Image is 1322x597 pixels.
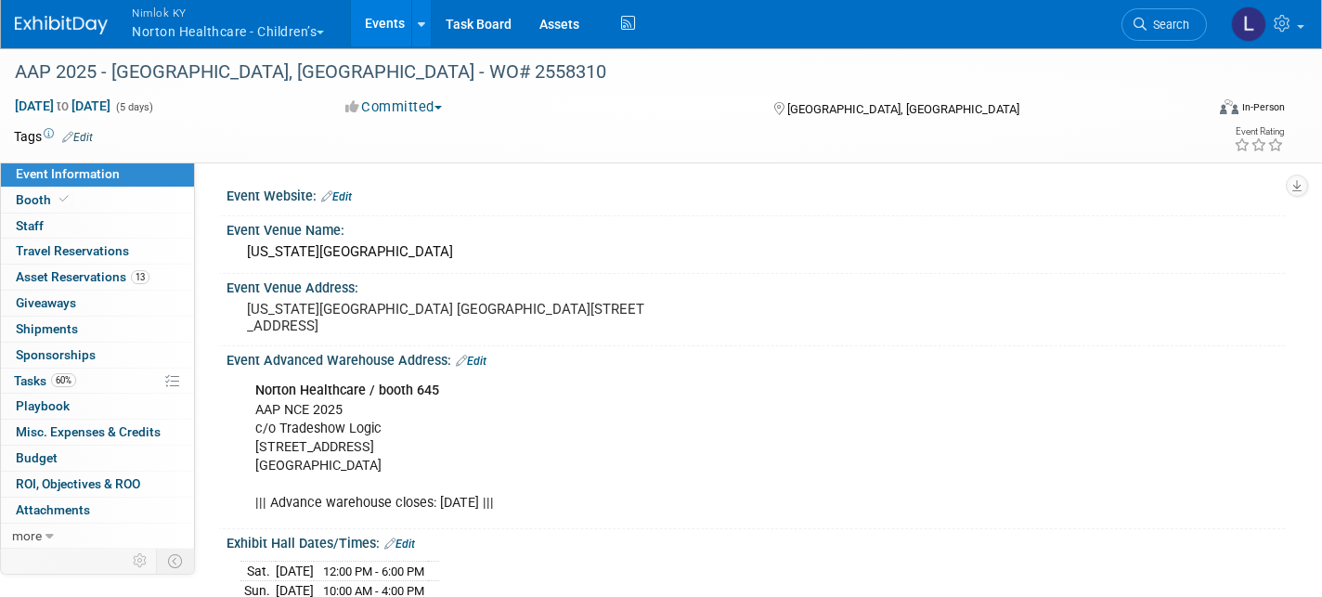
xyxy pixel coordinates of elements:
img: Luc Schaefer [1231,6,1266,42]
span: Attachments [16,502,90,517]
a: Shipments [1,317,194,342]
a: Edit [62,131,93,144]
td: Personalize Event Tab Strip [124,549,157,573]
a: Event Information [1,162,194,187]
div: In-Person [1241,100,1285,114]
button: Committed [339,97,449,117]
b: Norton Healthcare / booth 645 [255,383,439,398]
a: Giveaways [1,291,194,316]
td: [DATE] [276,561,314,581]
span: Misc. Expenses & Credits [16,424,161,439]
span: Booth [16,192,72,207]
div: AAP 2025 - [GEOGRAPHIC_DATA], [GEOGRAPHIC_DATA] - WO# 2558310 [8,56,1176,89]
span: (5 days) [114,101,153,113]
td: Sat. [240,561,276,581]
img: Format-Inperson.png [1220,99,1238,114]
span: 60% [51,373,76,387]
a: Misc. Expenses & Credits [1,420,194,445]
span: Asset Reservations [16,269,149,284]
div: Event Advanced Warehouse Address: [227,346,1285,370]
div: AAP NCE 2025 c/o Tradeshow Logic [STREET_ADDRESS] [GEOGRAPHIC_DATA] ||| Advance warehouse closes:... [242,372,1081,522]
span: [DATE] [DATE] [14,97,111,114]
a: Budget [1,446,194,471]
a: Attachments [1,498,194,523]
img: ExhibitDay [15,16,108,34]
span: more [12,528,42,543]
div: Event Venue Address: [227,274,1285,297]
div: [US_STATE][GEOGRAPHIC_DATA] [240,238,1271,266]
a: Edit [456,355,486,368]
div: Exhibit Hall Dates/Times: [227,529,1285,553]
a: more [1,524,194,549]
td: Toggle Event Tabs [157,549,195,573]
span: Shipments [16,321,78,336]
a: Tasks60% [1,369,194,394]
span: Sponsorships [16,347,96,362]
span: Playbook [16,398,70,413]
span: Budget [16,450,58,465]
span: 13 [131,270,149,284]
a: Asset Reservations13 [1,265,194,290]
a: Sponsorships [1,343,194,368]
a: Edit [384,538,415,551]
pre: [US_STATE][GEOGRAPHIC_DATA] [GEOGRAPHIC_DATA][STREET_ADDRESS] [247,301,647,334]
span: Staff [16,218,44,233]
span: Giveaways [16,295,76,310]
div: Event Venue Name: [227,216,1285,240]
div: Event Website: [227,182,1285,206]
a: Travel Reservations [1,239,194,264]
span: [GEOGRAPHIC_DATA], [GEOGRAPHIC_DATA] [787,102,1019,116]
div: Event Format [1096,97,1285,124]
i: Booth reservation complete [59,194,69,204]
a: Search [1121,8,1207,41]
span: Event Information [16,166,120,181]
a: Edit [321,190,352,203]
span: to [54,98,71,113]
span: Tasks [14,373,76,388]
span: Search [1147,18,1189,32]
div: Event Rating [1234,127,1284,136]
span: 12:00 PM - 6:00 PM [323,565,424,578]
td: Tags [14,127,93,146]
a: Playbook [1,394,194,419]
span: Travel Reservations [16,243,129,258]
a: Booth [1,188,194,213]
a: Staff [1,214,194,239]
a: ROI, Objectives & ROO [1,472,194,497]
span: ROI, Objectives & ROO [16,476,140,491]
span: Nimlok KY [132,3,324,22]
